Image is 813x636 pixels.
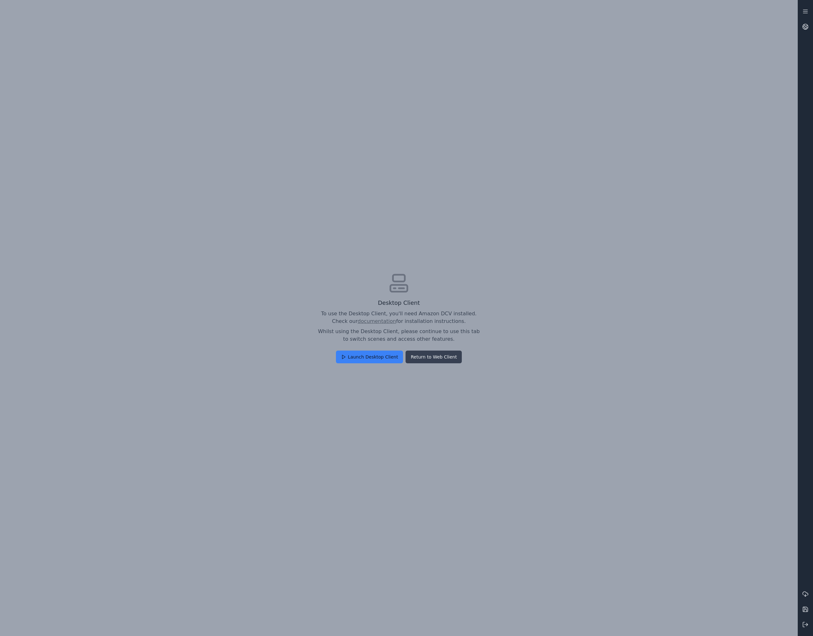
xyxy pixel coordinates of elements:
[336,351,403,363] button: Launch Desktop Client
[318,298,480,307] p: Desktop Client
[318,328,480,343] p: Whilst using the Desktop Client, please continue to use this tab to switch scenes and access othe...
[318,310,480,325] p: To use the Desktop Client, you'll need Amazon DCV installed. Check our for installation instructi...
[358,318,396,324] a: documentation
[406,351,462,363] button: Return to Web Client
